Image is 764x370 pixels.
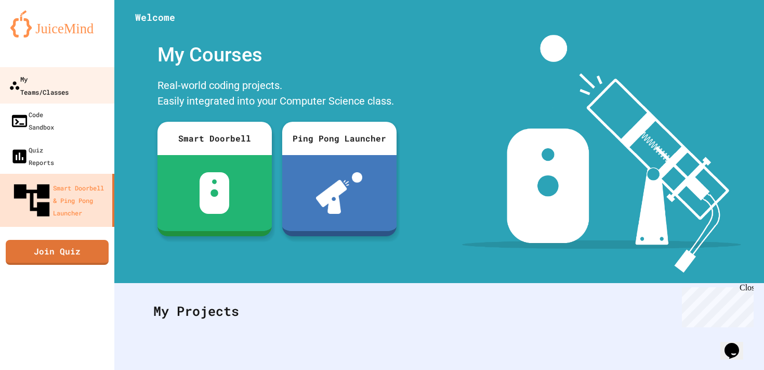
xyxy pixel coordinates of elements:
div: Chat with us now!Close [4,4,72,66]
iframe: chat widget [678,283,754,327]
div: My Teams/Classes [9,72,69,98]
img: logo-orange.svg [10,10,104,37]
a: Join Quiz [6,240,109,265]
div: Real-world coding projects. Easily integrated into your Computer Science class. [152,75,402,114]
img: sdb-white.svg [200,172,229,214]
div: Quiz Reports [10,144,54,169]
img: banner-image-my-projects.png [462,35,741,273]
div: Smart Doorbell [157,122,272,155]
div: Code Sandbox [10,108,54,133]
div: Ping Pong Launcher [282,122,397,155]
img: ppl-with-ball.png [316,172,362,214]
div: Smart Doorbell & Ping Pong Launcher [10,179,108,222]
div: My Projects [143,291,735,331]
iframe: chat widget [720,328,754,360]
div: My Courses [152,35,402,75]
